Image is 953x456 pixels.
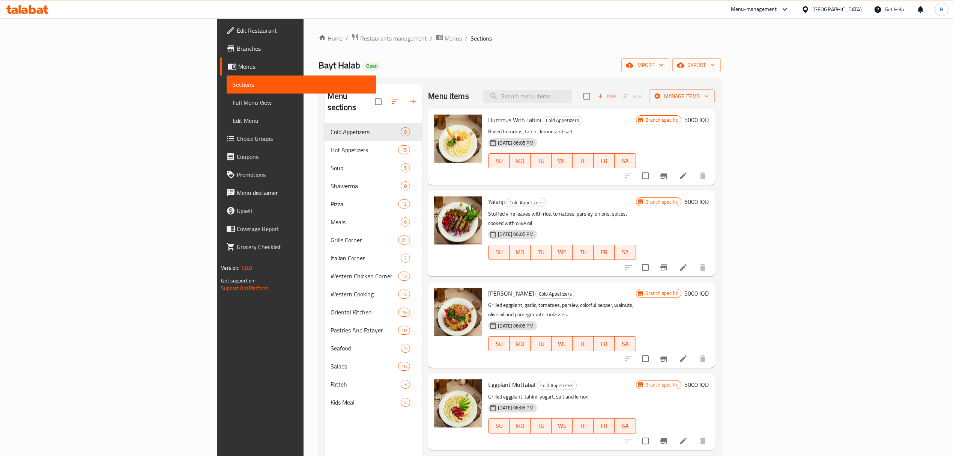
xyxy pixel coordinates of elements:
[325,303,422,321] div: Oriental Kitchen16
[507,198,546,207] span: Cold Appetizers
[445,34,462,43] span: Menus
[488,392,636,402] p: Grilled eggplant, tahini, yogurt, salt and lemon
[573,153,594,168] button: TH
[495,231,537,238] span: [DATE] 06:05 PM
[386,93,404,111] span: Sort sections
[488,300,636,319] p: Grilled eggplant, garlic, tomatoes, parsley, colorful pepper, walnuts, olive oil and pomegranate ...
[401,163,410,172] div: items
[555,420,570,431] span: WE
[655,258,673,276] button: Branch-specific-item
[684,115,709,125] h6: 5000 IQD
[537,381,577,390] div: Cold Appetizers
[331,199,398,208] div: Pizza
[615,336,636,351] button: SA
[331,254,401,263] div: Italian Corner
[237,188,370,197] span: Menu disclaimer
[227,75,376,94] a: Sections
[492,420,507,431] span: SU
[642,116,681,124] span: Branch specific
[555,247,570,258] span: WE
[360,34,427,43] span: Restaurants management
[398,291,410,298] span: 13
[649,89,715,103] button: Manage items
[331,163,401,172] div: Soup
[401,128,410,136] span: 9
[331,217,401,226] div: Meals
[495,139,537,146] span: [DATE] 06:05 PM
[398,326,410,335] div: items
[573,336,594,351] button: TH
[220,220,376,238] a: Coverage Report
[488,418,510,433] button: SU
[534,420,549,431] span: TU
[679,263,688,272] a: Edit menu item
[579,88,595,104] span: Select section
[434,288,482,336] img: Baba Ghannoug
[434,196,482,245] img: Yalanji
[684,196,709,207] h6: 6000 IQD
[221,276,256,285] span: Get support on:
[237,152,370,161] span: Coupons
[595,91,619,102] span: Add item
[531,153,552,168] button: TU
[370,94,386,110] span: Select all sections
[401,381,410,388] span: 3
[555,156,570,166] span: WE
[655,167,673,185] button: Branch-specific-item
[325,177,422,195] div: Shawerma8
[488,127,636,136] p: Boiled hummus, tahini, lemon and salt
[642,198,681,205] span: Branch specific
[483,90,572,103] input: search
[331,326,398,335] span: Pastries And Fatayer
[398,272,410,281] div: items
[220,57,376,75] a: Menus
[398,199,410,208] div: items
[398,236,410,245] div: items
[398,327,410,334] span: 10
[576,420,591,431] span: TH
[510,336,531,351] button: MO
[492,247,507,258] span: SU
[331,145,398,154] div: Hot Appetizers
[331,290,398,299] span: Western Cooking
[694,432,712,450] button: delete
[401,181,410,190] div: items
[325,231,422,249] div: Grills Corner21
[694,167,712,185] button: delete
[331,344,401,353] span: Seafood
[672,58,721,72] button: export
[325,267,422,285] div: Western Chicken Corner13
[325,249,422,267] div: Italian Corner7
[241,263,253,273] span: 1.0.0
[594,418,615,433] button: FR
[597,338,612,349] span: FR
[552,336,573,351] button: WE
[594,336,615,351] button: FR
[331,380,401,389] span: Fatteh
[325,393,422,411] div: Kids Meal4
[401,345,410,352] span: 5
[401,254,410,263] div: items
[731,5,777,14] div: Menu-management
[679,354,688,363] a: Edit menu item
[331,181,401,190] span: Shawerma
[637,351,653,367] span: Select to update
[237,242,370,251] span: Grocery Checklist
[434,379,482,427] img: Eggplant Muttabal
[678,60,715,70] span: export
[331,308,398,317] span: Oriental Kitchen
[534,338,549,349] span: TU
[510,245,531,260] button: MO
[351,33,427,43] a: Restaurants management
[227,112,376,130] a: Edit Menu
[227,94,376,112] a: Full Menu View
[531,418,552,433] button: TU
[597,247,612,258] span: FR
[615,153,636,168] button: SA
[679,171,688,180] a: Edit menu item
[221,283,269,293] a: Support.OpsPlatform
